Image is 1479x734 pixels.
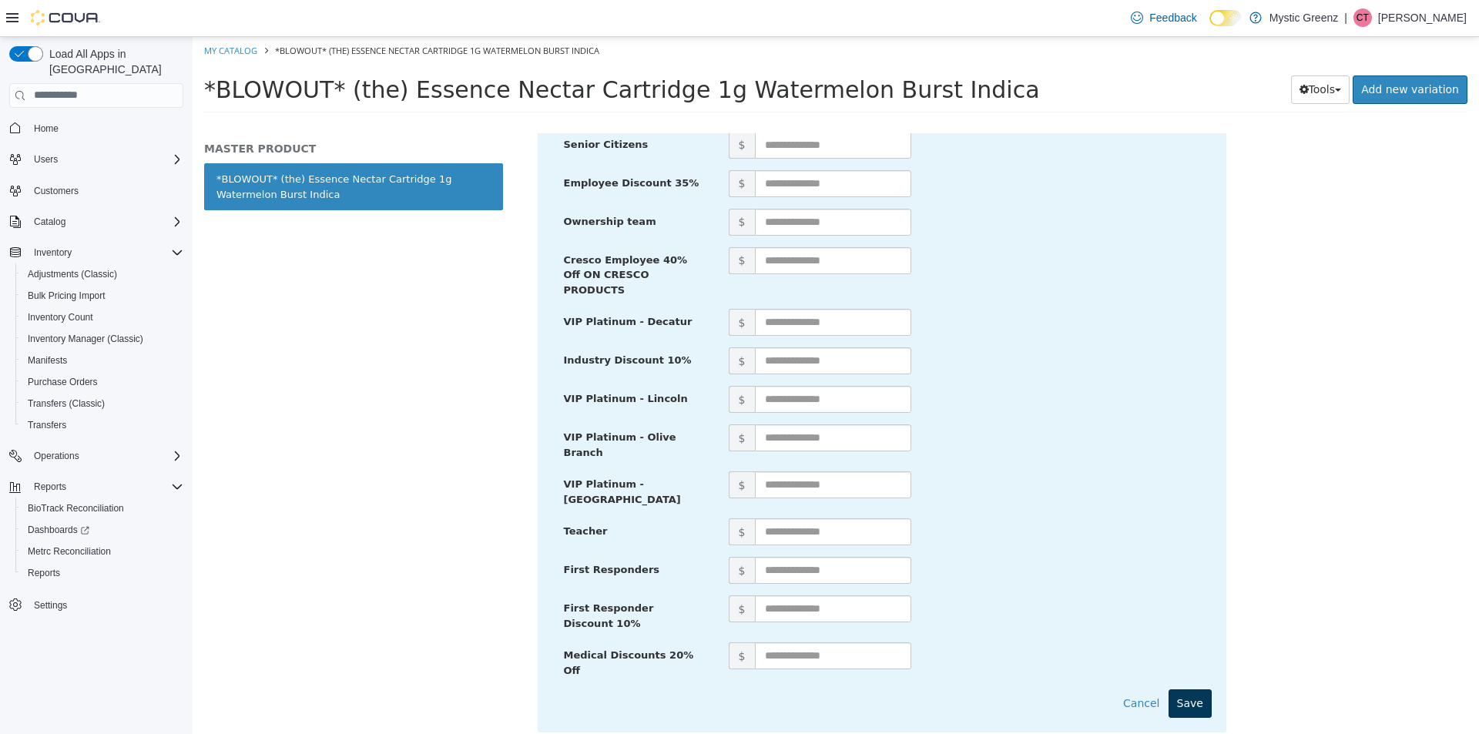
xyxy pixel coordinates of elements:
[43,46,183,77] span: Load All Apps in [GEOGRAPHIC_DATA]
[371,612,501,639] span: Medical Discounts 20% Off
[371,140,507,152] span: Employee Discount 35%
[3,445,189,467] button: Operations
[536,387,562,414] span: $
[22,265,183,283] span: Adjustments (Classic)
[28,595,183,614] span: Settings
[536,520,562,547] span: $
[3,211,189,233] button: Catalog
[1209,26,1210,27] span: Dark Mode
[1269,8,1338,27] p: Mystic Greenz
[15,371,189,393] button: Purchase Orders
[22,394,111,413] a: Transfers (Classic)
[15,285,189,307] button: Bulk Pricing Import
[22,308,183,327] span: Inventory Count
[34,450,79,462] span: Operations
[22,416,183,434] span: Transfers
[22,373,183,391] span: Purchase Orders
[28,243,183,262] span: Inventory
[34,153,58,166] span: Users
[15,519,189,541] a: Dashboards
[22,287,183,305] span: Bulk Pricing Import
[3,117,189,139] button: Home
[22,308,99,327] a: Inventory Count
[28,311,93,323] span: Inventory Count
[82,8,407,19] span: *BLOWOUT* (the) Essence Nectar Cartridge 1g Watermelon Burst Indica
[22,265,123,283] a: Adjustments (Classic)
[28,182,85,200] a: Customers
[28,290,106,302] span: Bulk Pricing Import
[15,393,189,414] button: Transfers (Classic)
[976,652,1019,681] button: Save
[28,181,183,200] span: Customers
[3,179,189,202] button: Customers
[34,246,72,259] span: Inventory
[28,545,111,558] span: Metrc Reconciliation
[22,351,183,370] span: Manifests
[536,349,562,376] span: $
[22,521,183,539] span: Dashboards
[536,558,562,585] span: $
[3,242,189,263] button: Inventory
[34,481,66,493] span: Reports
[28,376,98,388] span: Purchase Orders
[28,447,183,465] span: Operations
[34,122,59,135] span: Home
[371,217,495,259] span: Cresco Employee 40% Off ON CRESCO PRODUCTS
[3,593,189,615] button: Settings
[536,172,562,199] span: $
[536,481,562,508] span: $
[28,268,117,280] span: Adjustments (Classic)
[28,478,183,496] span: Reports
[1353,8,1372,27] div: Carli Turner
[28,447,86,465] button: Operations
[12,8,65,19] a: My Catalog
[28,354,67,367] span: Manifests
[22,330,183,348] span: Inventory Manager (Classic)
[22,287,112,305] a: Bulk Pricing Import
[536,310,562,337] span: $
[28,243,78,262] button: Inventory
[28,119,183,138] span: Home
[1160,39,1275,67] a: Add new variation
[1149,10,1196,25] span: Feedback
[22,499,183,518] span: BioTrack Reconciliation
[1098,39,1158,67] button: Tools
[28,119,65,138] a: Home
[22,564,183,582] span: Reports
[371,565,461,592] span: First Responder Discount 10%
[28,524,89,536] span: Dashboards
[12,126,310,173] a: *BLOWOUT* (the) Essence Nectar Cartridge 1g Watermelon Burst Indica
[34,599,67,612] span: Settings
[15,307,189,328] button: Inventory Count
[28,150,64,169] button: Users
[1378,8,1467,27] p: [PERSON_NAME]
[9,111,183,656] nav: Complex example
[371,279,500,290] span: VIP Platinum - Decatur
[28,596,73,615] a: Settings
[1209,10,1242,26] input: Dark Mode
[536,95,562,122] span: $
[12,105,310,119] h5: MASTER PRODUCT
[15,498,189,519] button: BioTrack Reconciliation
[371,527,468,538] span: First Responders
[15,263,189,285] button: Adjustments (Classic)
[15,541,189,562] button: Metrc Reconciliation
[34,185,79,197] span: Customers
[1357,8,1369,27] span: CT
[3,149,189,170] button: Users
[22,542,183,561] span: Metrc Reconciliation
[536,133,562,160] span: $
[371,394,484,421] span: VIP Platinum - Olive Branch
[28,397,105,410] span: Transfers (Classic)
[371,179,464,190] span: Ownership team
[12,39,847,66] span: *BLOWOUT* (the) Essence Nectar Cartridge 1g Watermelon Burst Indica
[28,567,60,579] span: Reports
[536,272,562,299] span: $
[28,150,183,169] span: Users
[371,356,495,367] span: VIP Platinum - Lincoln
[22,542,117,561] a: Metrc Reconciliation
[31,10,100,25] img: Cova
[1344,8,1347,27] p: |
[1125,2,1202,33] a: Feedback
[371,441,488,468] span: VIP Platinum - [GEOGRAPHIC_DATA]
